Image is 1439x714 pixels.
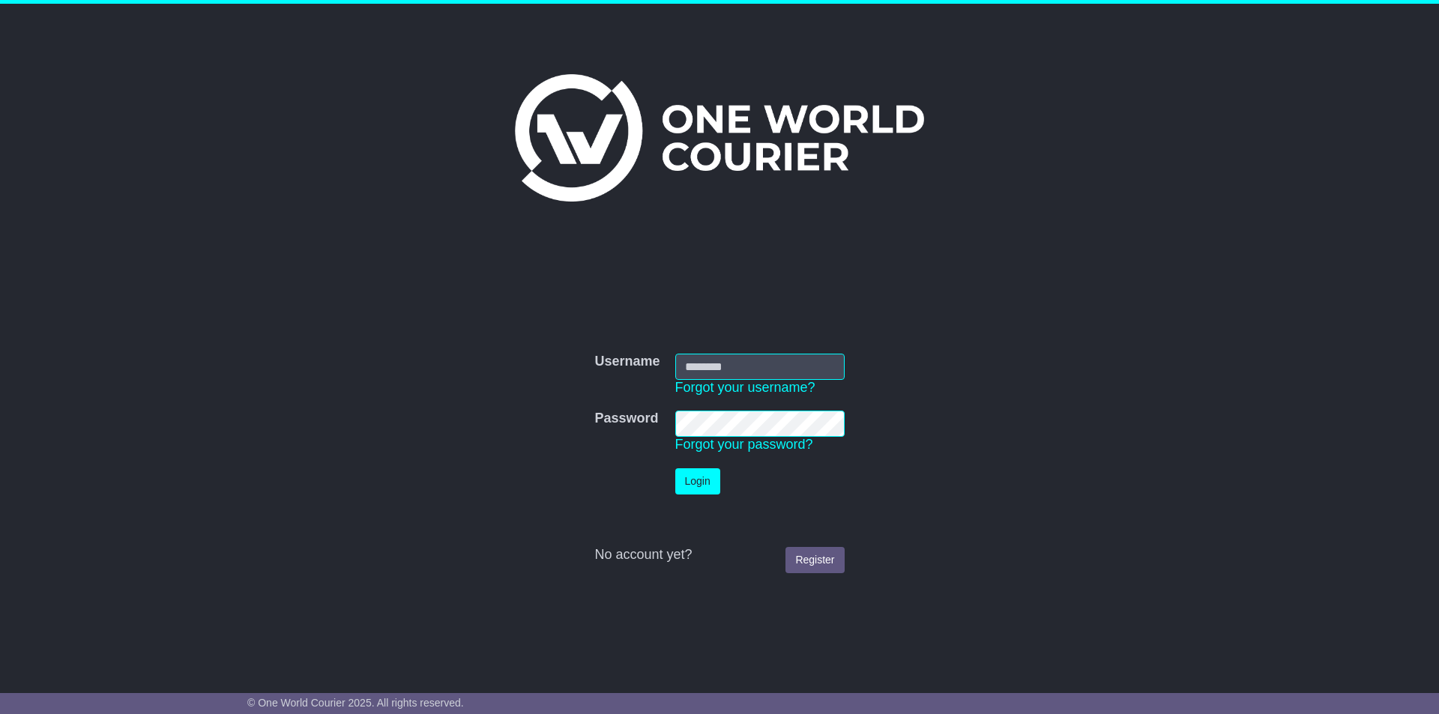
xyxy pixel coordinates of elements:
button: Login [675,468,720,494]
span: © One World Courier 2025. All rights reserved. [247,697,464,709]
a: Register [785,547,844,573]
label: Password [594,411,658,427]
img: One World [515,74,924,202]
a: Forgot your username? [675,380,815,395]
a: Forgot your password? [675,437,813,452]
label: Username [594,354,660,370]
div: No account yet? [594,547,844,563]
